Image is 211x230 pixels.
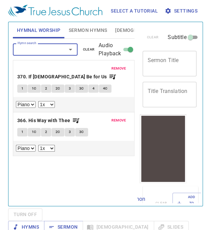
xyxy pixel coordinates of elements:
button: 366. His Way with Thee [17,116,80,125]
button: 2 [41,84,51,93]
span: 4C [103,85,108,92]
span: Hymnal Worship [17,26,61,35]
span: 1C [32,129,37,135]
select: Playback Rate [38,101,55,108]
span: 1 [21,129,23,135]
span: clear [83,46,95,53]
span: 3 [69,85,71,92]
button: clear [79,45,99,54]
button: remove [107,116,130,124]
span: 3C [79,85,84,92]
span: Add to Lineup [177,194,198,213]
button: 1 [17,128,27,136]
span: remove [111,117,126,123]
button: 370. If [DEMOGRAPHIC_DATA] Be for Us [17,73,117,81]
button: 3C [75,128,88,136]
button: 1C [28,84,41,93]
span: Select a tutorial [111,7,158,15]
span: 1C [32,85,37,92]
div: Sermon Lineup(0)clearAdd to Lineup [143,186,198,221]
button: Open [66,45,75,54]
button: Settings [163,5,200,17]
span: 1 [21,85,23,92]
select: Select Track [16,145,36,152]
button: 1 [17,84,27,93]
button: 3 [65,84,75,93]
button: Select a tutorial [108,5,161,17]
button: 2C [51,84,64,93]
button: remove [107,64,130,73]
button: 4C [99,84,112,93]
span: remove [111,65,126,72]
span: Settings [166,7,197,15]
span: [DEMOGRAPHIC_DATA] [115,26,167,35]
button: 4 [88,84,99,93]
button: Add to Lineup [172,193,202,214]
b: 366. His Way with Thee [17,116,70,125]
span: Audio Playback [99,41,121,58]
span: 2C [56,85,60,92]
span: 3 [69,129,71,135]
select: Playback Rate [38,145,55,152]
span: 2 [45,129,47,135]
iframe: from-child [140,114,186,183]
b: 370. If [DEMOGRAPHIC_DATA] Be for Us [17,73,107,81]
button: 2 [41,128,51,136]
span: 3C [79,129,84,135]
button: 1C [28,128,41,136]
button: 3C [75,84,88,93]
button: 3 [65,128,75,136]
img: True Jesus Church [8,5,102,17]
button: 2C [51,128,64,136]
span: 2 [45,85,47,92]
span: Sermon Hymns [68,26,107,35]
span: 2C [56,129,60,135]
span: Subtitle [168,33,186,41]
p: Sermon Lineup ( 0 ) [126,195,150,211]
select: Select Track [16,101,36,108]
span: 4 [92,85,94,92]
